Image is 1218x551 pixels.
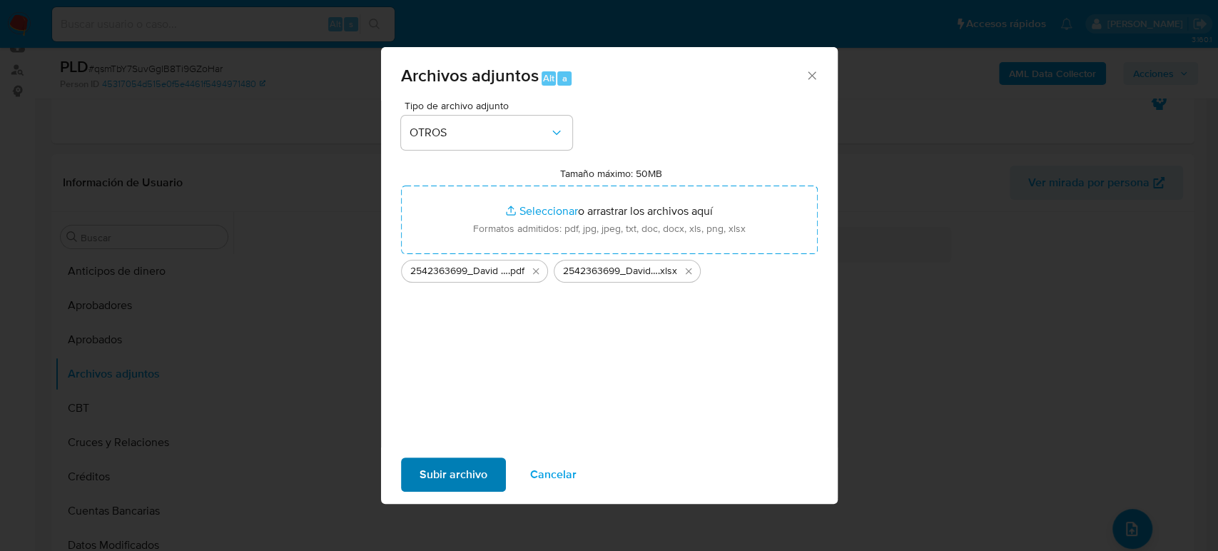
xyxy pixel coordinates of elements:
span: 2542363699_David Bautista_Agosto2025 [410,264,508,278]
span: Cancelar [530,459,577,490]
span: 2542363699_David Bautista_Agosto2025 [563,264,658,278]
button: Cancelar [512,458,595,492]
label: Tamaño máximo: 50MB [560,167,662,180]
span: .pdf [508,264,524,278]
span: Alt [543,71,554,85]
span: .xlsx [658,264,677,278]
span: Tipo de archivo adjunto [405,101,576,111]
button: OTROS [401,116,572,150]
span: Archivos adjuntos [401,63,539,88]
button: Cerrar [805,69,818,81]
button: Subir archivo [401,458,506,492]
button: Eliminar 2542363699_David Bautista_Agosto2025.pdf [527,263,544,280]
button: Eliminar 2542363699_David Bautista_Agosto2025.xlsx [680,263,697,280]
span: OTROS [410,126,549,140]
span: a [562,71,567,85]
span: Subir archivo [420,459,487,490]
ul: Archivos seleccionados [401,254,818,283]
